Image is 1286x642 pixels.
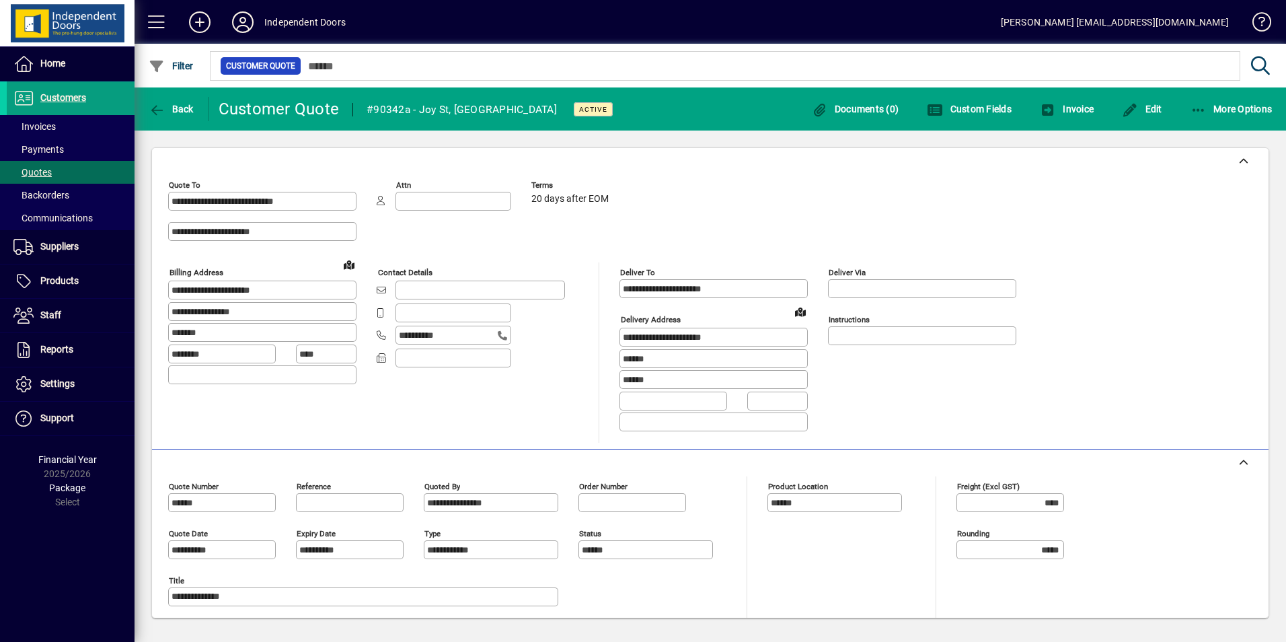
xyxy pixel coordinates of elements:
[38,454,97,465] span: Financial Year
[7,161,135,184] a: Quotes
[219,98,340,120] div: Customer Quote
[135,97,209,121] app-page-header-button: Back
[424,481,460,491] mat-label: Quoted by
[13,213,93,223] span: Communications
[829,268,866,277] mat-label: Deliver via
[169,528,208,538] mat-label: Quote date
[808,97,902,121] button: Documents (0)
[338,254,360,275] a: View on map
[579,481,628,491] mat-label: Order number
[7,230,135,264] a: Suppliers
[1119,97,1166,121] button: Edit
[40,310,61,320] span: Staff
[7,138,135,161] a: Payments
[49,483,85,493] span: Package
[7,299,135,332] a: Staff
[7,47,135,81] a: Home
[7,184,135,207] a: Backorders
[13,144,64,155] span: Payments
[957,528,989,538] mat-label: Rounding
[40,344,73,355] span: Reports
[1187,97,1276,121] button: More Options
[1036,97,1097,121] button: Invoice
[768,481,828,491] mat-label: Product location
[531,194,609,205] span: 20 days after EOM
[226,59,295,73] span: Customer Quote
[40,241,79,252] span: Suppliers
[957,481,1020,491] mat-label: Freight (excl GST)
[169,180,200,190] mat-label: Quote To
[927,104,1012,114] span: Custom Fields
[7,402,135,435] a: Support
[178,10,221,34] button: Add
[620,268,655,277] mat-label: Deliver To
[169,575,184,585] mat-label: Title
[40,58,65,69] span: Home
[7,333,135,367] a: Reports
[790,301,811,322] a: View on map
[1001,11,1229,33] div: [PERSON_NAME] [EMAIL_ADDRESS][DOMAIN_NAME]
[7,115,135,138] a: Invoices
[1242,3,1269,46] a: Knowledge Base
[7,264,135,298] a: Products
[40,92,86,103] span: Customers
[579,105,607,114] span: Active
[811,104,899,114] span: Documents (0)
[13,121,56,132] span: Invoices
[145,54,197,78] button: Filter
[297,528,336,538] mat-label: Expiry date
[1122,104,1162,114] span: Edit
[40,275,79,286] span: Products
[1190,104,1273,114] span: More Options
[579,528,601,538] mat-label: Status
[169,481,219,491] mat-label: Quote number
[40,413,74,423] span: Support
[40,378,75,389] span: Settings
[7,367,135,401] a: Settings
[367,99,557,120] div: #90342a - Joy St, [GEOGRAPHIC_DATA]
[264,11,346,33] div: Independent Doors
[829,315,870,324] mat-label: Instructions
[149,61,194,71] span: Filter
[424,528,441,538] mat-label: Type
[923,97,1015,121] button: Custom Fields
[13,190,69,201] span: Backorders
[531,181,612,190] span: Terms
[145,97,197,121] button: Back
[13,167,52,178] span: Quotes
[7,207,135,229] a: Communications
[221,10,264,34] button: Profile
[1040,104,1094,114] span: Invoice
[297,481,331,491] mat-label: Reference
[396,180,411,190] mat-label: Attn
[149,104,194,114] span: Back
